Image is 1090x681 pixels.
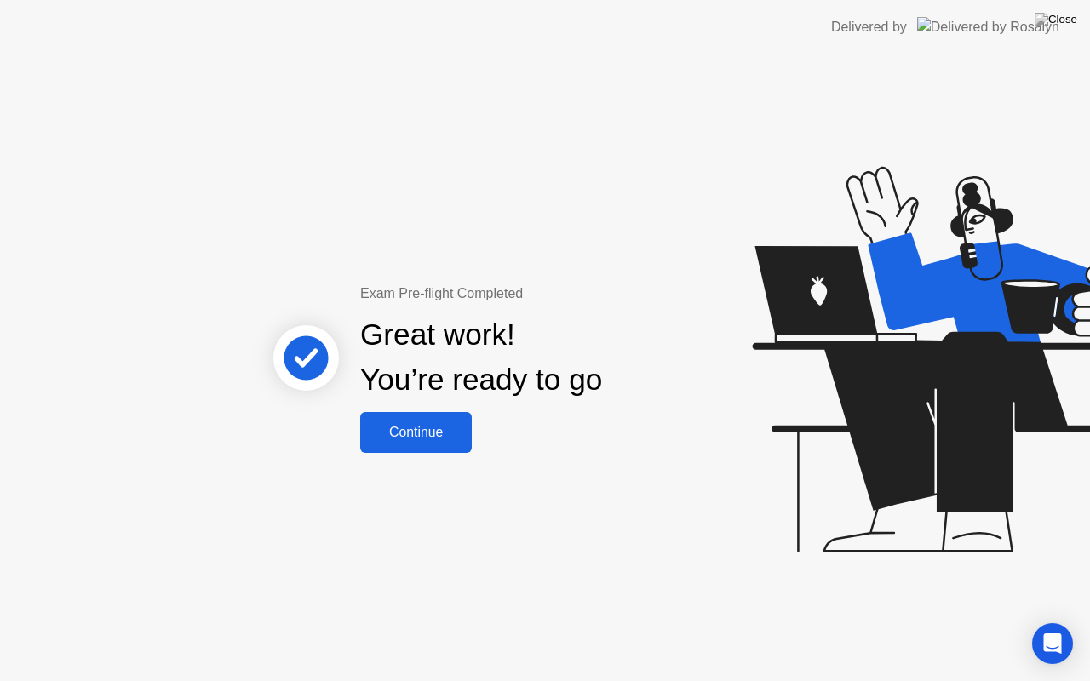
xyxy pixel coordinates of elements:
div: Open Intercom Messenger [1032,623,1073,664]
img: Close [1035,13,1077,26]
div: Delivered by [831,17,907,37]
img: Delivered by Rosalyn [917,17,1059,37]
div: Continue [365,425,467,440]
button: Continue [360,412,472,453]
div: Exam Pre-flight Completed [360,283,712,304]
div: Great work! You’re ready to go [360,312,602,403]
